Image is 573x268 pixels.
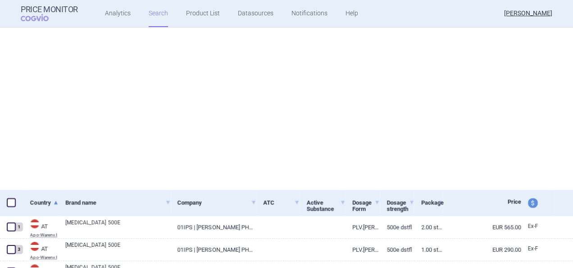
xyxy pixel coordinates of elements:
[30,219,39,228] img: Austria
[15,222,23,231] div: 1
[306,192,346,220] a: Active Substance
[65,192,171,214] a: Brand name
[387,192,414,220] a: Dosage strength
[346,216,380,238] a: PLV.[PERSON_NAME].E.INJ-LSG
[352,192,380,220] a: Dosage Form
[521,242,555,256] a: Ex-F
[521,220,555,233] a: Ex-F
[177,192,257,214] a: Company
[65,241,171,257] a: [MEDICAL_DATA] 500E
[65,218,171,235] a: [MEDICAL_DATA] 500E
[23,241,59,260] a: ATATApo-Warenv.I
[23,218,59,237] a: ATATApo-Warenv.I
[508,199,521,205] span: Price
[263,192,300,214] a: ATC
[528,223,538,229] span: Ex-factory price
[380,216,414,238] a: 500E DSTFL
[21,5,78,14] strong: Price Monitor
[15,245,23,254] div: 3
[414,239,443,261] a: 1.00 ST | Stück
[171,239,257,261] a: 01IPS | [PERSON_NAME] PHARMA GMBH
[21,5,78,22] a: Price MonitorCOGVIO
[443,216,521,238] a: EUR 565.00
[30,192,59,214] a: Country
[346,239,380,261] a: PLV.[PERSON_NAME].E.INJ-LSG
[30,255,59,260] abbr: Apo-Warenv.I — Apothekerverlag Warenverzeichnis. Online database developed by the Österreichische...
[443,239,521,261] a: EUR 290.00
[171,216,257,238] a: 01IPS | [PERSON_NAME] PHARMA GMBH
[30,242,39,251] img: Austria
[414,216,443,238] a: 2.00 ST | Stück
[380,239,414,261] a: 500E DSTFL
[421,192,443,214] a: Package
[21,14,61,21] span: COGVIO
[528,245,538,252] span: Ex-factory price
[30,233,59,237] abbr: Apo-Warenv.I — Apothekerverlag Warenverzeichnis. Online database developed by the Österreichische...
